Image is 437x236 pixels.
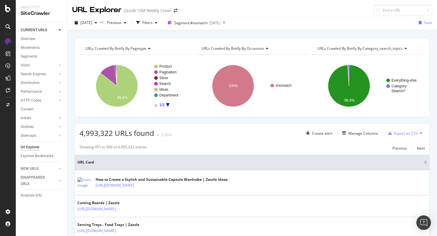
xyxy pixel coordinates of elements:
div: Analytics [21,5,62,10]
text: Search/* [391,89,405,93]
text: 98.9% [344,98,355,103]
div: URL Explorer [72,5,121,15]
div: Explorer Bookmarks [21,153,53,159]
span: Previous [104,20,121,25]
a: Search Engines [21,71,57,77]
div: Filters [142,20,153,25]
a: Sitemaps [21,133,57,139]
h4: URLs Crawled By Botify By pagetype [84,44,187,53]
div: Sitemaps [21,133,36,139]
div: How to Create a Stylish and Sustainable Capsule Wardrobe | Zazzle Ideas [96,177,228,182]
div: HTTP Codes [21,97,41,104]
text: Product [159,64,172,69]
button: Previous [104,18,129,28]
a: Url Explorer [21,144,63,150]
div: DISAPPEARED URLS [21,174,51,187]
div: Zazzle 10M Weekly Crawl [124,8,171,14]
div: Search Engines [21,71,46,77]
h4: URLs Crawled By Botify By occasions [200,44,303,53]
a: Distribution [21,80,57,86]
span: Segment: #nomatch [174,20,208,25]
a: [URL][DOMAIN_NAME] [96,182,134,188]
a: HTTP Codes [21,97,57,104]
img: Equal [157,134,159,136]
a: Visits [21,62,57,69]
div: SiteCrawler [21,10,62,17]
a: [URL][DOMAIN_NAME] [77,228,116,234]
div: Create alert [312,131,332,136]
a: Outlinks [21,124,57,130]
div: Serving Trays - Food Trays | Zazzle [77,222,142,228]
span: 4,993,322 URLs found [80,128,154,138]
a: Content [21,106,63,113]
div: Distribution [21,80,40,86]
svg: A chart. [196,59,309,112]
a: DISAPPEARED URLS [21,174,57,187]
div: Cutting Boards | Zazzle [77,200,142,206]
a: CURRENT URLS [21,27,57,33]
button: Manage Columns [340,130,378,137]
button: Export as CSV [386,128,418,138]
div: CURRENT URLS [21,27,47,33]
div: Export as CSV [394,131,418,136]
div: -3.36% [160,132,172,137]
text: 100% [228,84,238,88]
span: 2025 Sep. 5th [80,20,92,25]
a: Explorer Bookmarks [21,153,63,159]
svg: A chart. [80,59,193,112]
button: Create alert [304,128,332,138]
span: URLs Crawled By Botify By category_search_topics [317,46,403,51]
h4: URLs Crawled By Botify By category_search_topics [316,44,419,53]
text: Pagination [159,70,177,74]
button: Previous [392,144,407,152]
text: 85.6% [117,96,128,100]
img: main image [77,177,93,188]
input: Find a URL [374,5,432,15]
div: Analysis Info [21,192,42,199]
button: Segment:#nomatch[DATE] [165,18,220,28]
text: Everything-else [391,78,417,83]
a: Movements [21,45,63,51]
div: Segments [21,53,37,60]
div: Overview [21,36,35,42]
a: Overview [21,36,63,42]
div: Outlinks [21,124,34,130]
a: [URL][DOMAIN_NAME] [77,206,116,212]
text: 1/3 [159,103,164,107]
div: Url Explorer [21,144,39,150]
div: Performance [21,89,42,95]
button: Filters [134,18,160,28]
div: [DATE] [209,20,220,25]
div: Previous [392,146,407,151]
button: Next [417,144,425,152]
svg: A chart. [312,59,425,112]
text: Category- [391,84,408,88]
a: Segments [21,53,63,60]
button: [DATE] [72,18,100,28]
text: #nomatch [276,83,292,88]
div: arrow-right-arrow-left [174,8,177,13]
text: Ideas [159,87,168,92]
div: Showing 451 to 500 of 4,993,322 entries [80,144,147,152]
span: vs [100,19,104,25]
span: URL Card [77,160,422,165]
div: Next [417,146,425,151]
text: Search [159,82,171,86]
text: Department [159,93,178,97]
div: Inlinks [21,115,31,121]
span: URLs Crawled By Botify By pagetype [85,46,146,51]
div: Visits [21,62,30,69]
a: Inlinks [21,115,57,121]
button: Save [416,18,432,28]
text: Store [159,76,168,80]
div: Movements [21,45,40,51]
div: NEW URLS [21,166,39,172]
div: Open Intercom Messenger [416,215,431,230]
div: Manage Columns [348,131,378,136]
a: Performance [21,89,57,95]
div: Save [424,20,432,25]
span: URLs Crawled By Botify By occasions [202,46,264,51]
